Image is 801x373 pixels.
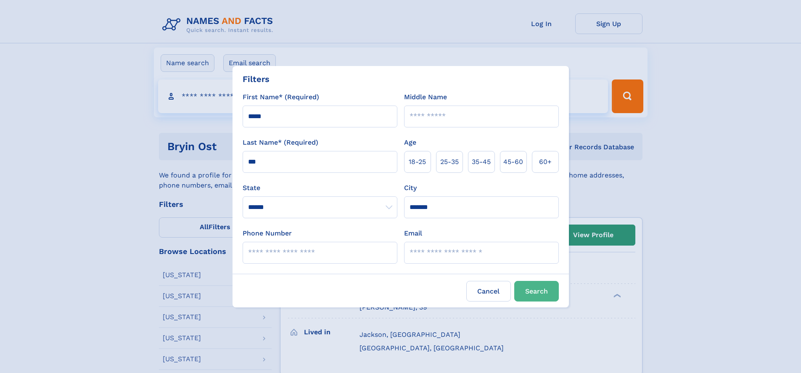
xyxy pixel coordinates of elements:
[243,73,270,85] div: Filters
[404,138,416,148] label: Age
[539,157,552,167] span: 60+
[503,157,523,167] span: 45‑60
[404,228,422,238] label: Email
[409,157,426,167] span: 18‑25
[440,157,459,167] span: 25‑35
[404,183,417,193] label: City
[466,281,511,302] label: Cancel
[243,228,292,238] label: Phone Number
[243,92,319,102] label: First Name* (Required)
[514,281,559,302] button: Search
[404,92,447,102] label: Middle Name
[472,157,491,167] span: 35‑45
[243,138,318,148] label: Last Name* (Required)
[243,183,397,193] label: State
